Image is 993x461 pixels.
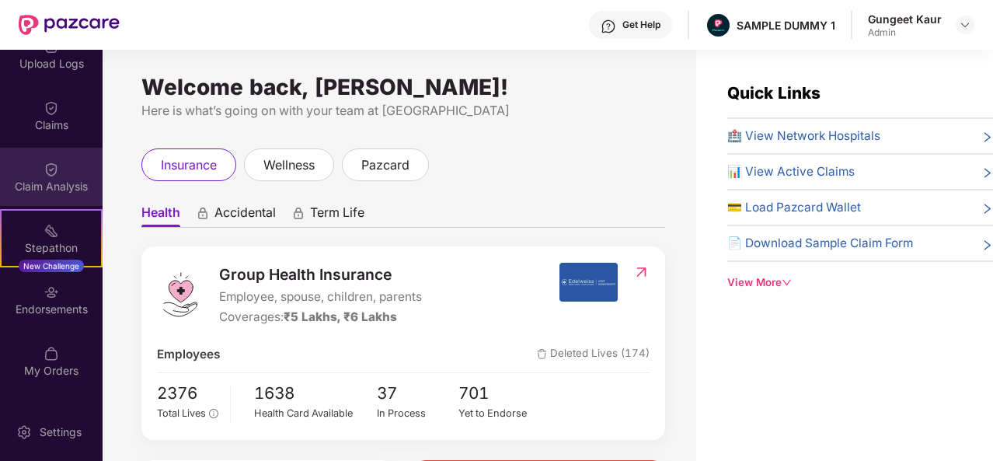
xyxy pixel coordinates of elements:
[782,278,792,288] span: down
[601,19,616,34] img: svg+xml;base64,PHN2ZyBpZD0iSGVscC0zMngzMiIgeG1sbnM9Imh0dHA6Ly93d3cudzMub3JnLzIwMDAvc3ZnIiB3aWR0aD...
[254,381,377,407] span: 1638
[157,345,220,364] span: Employees
[219,288,422,306] span: Employee, spouse, children, parents
[707,14,730,37] img: Pazcare_Alternative_logo-01-01.png
[377,406,459,421] div: In Process
[214,204,276,227] span: Accidental
[537,349,547,359] img: deleteIcon
[981,201,993,217] span: right
[161,155,217,175] span: insurance
[622,19,660,31] div: Get Help
[559,263,618,302] img: insurerIcon
[263,155,315,175] span: wellness
[219,263,422,286] span: Group Health Insurance
[981,130,993,145] span: right
[727,274,993,291] div: View More
[727,234,913,253] span: 📄 Download Sample Claim Form
[141,204,180,227] span: Health
[868,26,942,39] div: Admin
[727,83,821,103] span: Quick Links
[981,237,993,253] span: right
[157,271,204,318] img: logo
[19,15,120,35] img: New Pazcare Logo
[284,309,397,324] span: ₹5 Lakhs, ₹6 Lakhs
[981,166,993,181] span: right
[310,204,364,227] span: Term Life
[458,406,541,421] div: Yet to Endorse
[16,424,32,440] img: svg+xml;base64,PHN2ZyBpZD0iU2V0dGluZy0yMHgyMCIgeG1sbnM9Imh0dHA6Ly93d3cudzMub3JnLzIwMDAvc3ZnIiB3aW...
[44,162,59,177] img: svg+xml;base64,PHN2ZyBpZD0iQ2xhaW0iIHhtbG5zPSJodHRwOi8vd3d3LnczLm9yZy8yMDAwL3N2ZyIgd2lkdGg9IjIwIi...
[633,264,650,280] img: RedirectIcon
[44,346,59,361] img: svg+xml;base64,PHN2ZyBpZD0iTXlfT3JkZXJzIiBkYXRhLW5hbWU9Ik15IE9yZGVycyIgeG1sbnM9Imh0dHA6Ly93d3cudz...
[157,407,206,419] span: Total Lives
[959,19,971,31] img: svg+xml;base64,PHN2ZyBpZD0iRHJvcGRvd24tMzJ4MzIiIHhtbG5zPSJodHRwOi8vd3d3LnczLm9yZy8yMDAwL3N2ZyIgd2...
[727,198,861,217] span: 💳 Load Pazcard Wallet
[196,206,210,220] div: animation
[727,127,880,145] span: 🏥 View Network Hospitals
[141,81,665,93] div: Welcome back, [PERSON_NAME]!
[219,308,422,327] div: Coverages:
[737,18,835,33] div: SAMPLE DUMMY 1
[361,155,409,175] span: pazcard
[44,100,59,116] img: svg+xml;base64,PHN2ZyBpZD0iQ2xhaW0iIHhtbG5zPSJodHRwOi8vd3d3LnczLm9yZy8yMDAwL3N2ZyIgd2lkdGg9IjIwIi...
[209,409,218,417] span: info-circle
[291,206,305,220] div: animation
[35,424,86,440] div: Settings
[254,406,377,421] div: Health Card Available
[377,381,459,407] span: 37
[537,345,650,364] span: Deleted Lives (174)
[868,12,942,26] div: Gungeet Kaur
[44,223,59,239] img: svg+xml;base64,PHN2ZyB4bWxucz0iaHR0cDovL3d3dy53My5vcmcvMjAwMC9zdmciIHdpZHRoPSIyMSIgaGVpZ2h0PSIyMC...
[19,260,84,272] div: New Challenge
[727,162,855,181] span: 📊 View Active Claims
[2,240,101,256] div: Stepathon
[458,381,541,407] span: 701
[141,101,665,120] div: Here is what’s going on with your team at [GEOGRAPHIC_DATA]
[157,381,218,407] span: 2376
[44,285,59,300] img: svg+xml;base64,PHN2ZyBpZD0iRW5kb3JzZW1lbnRzIiB4bWxucz0iaHR0cDovL3d3dy53My5vcmcvMjAwMC9zdmciIHdpZH...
